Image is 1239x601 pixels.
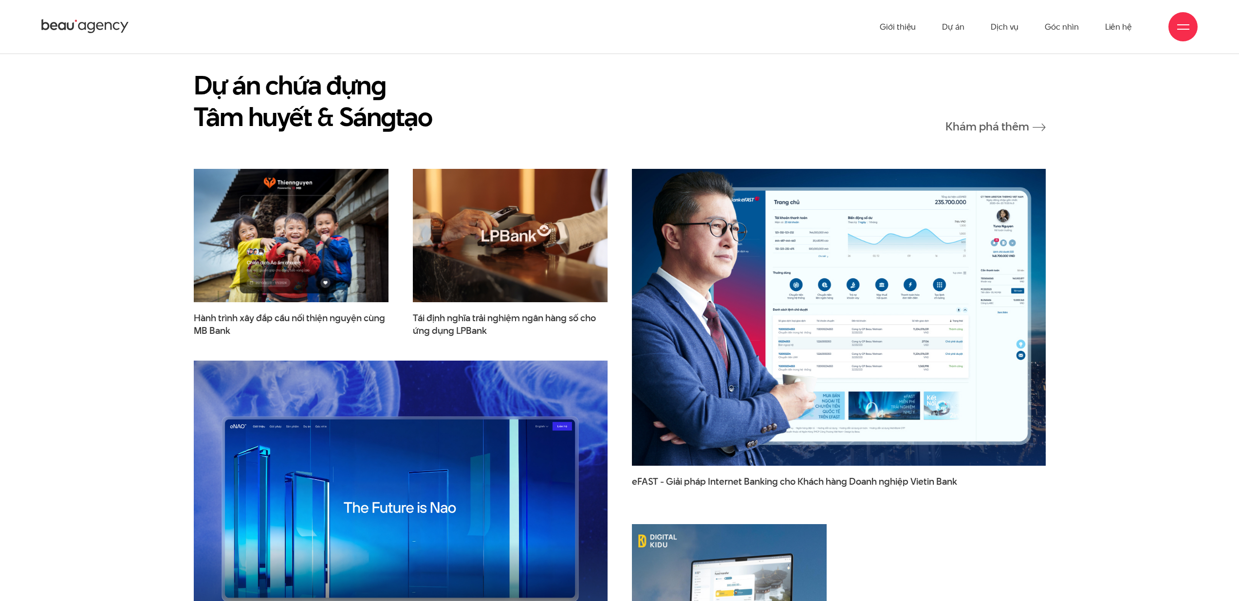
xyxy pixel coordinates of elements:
span: MB Bank [194,325,230,337]
a: Khám phá thêm [945,120,1046,132]
span: Doanh [849,475,877,488]
span: pháp [684,475,706,488]
span: Giải [666,475,682,488]
span: Banking [744,475,778,488]
en: g [371,67,386,103]
span: Vietin [910,475,934,488]
span: cho [780,475,795,488]
span: Hành trình xây đắp cầu nối thiện nguyện cùng [194,312,388,336]
span: nghiệp [879,475,908,488]
a: Hành trình xây đắp cầu nối thiện nguyện cùngMB Bank [194,312,388,336]
span: hàng [826,475,847,488]
span: - [660,475,664,488]
span: Internet [708,475,742,488]
span: ứng dụng LPBank [413,325,487,337]
span: Bank [936,475,957,488]
h2: Dự án chứa đựn Tâm huyết & Sán tạo [194,69,432,132]
span: eFAST [632,475,658,488]
span: Khách [797,475,824,488]
en: g [381,98,396,135]
a: eFAST - Giải pháp Internet Banking cho Khách hàng Doanh nghiệp Vietin Bank [632,475,1046,500]
a: Tái định nghĩa trải nghiệm ngân hàng số choứng dụng LPBank [413,312,608,336]
span: Tái định nghĩa trải nghiệm ngân hàng số cho [413,312,608,336]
